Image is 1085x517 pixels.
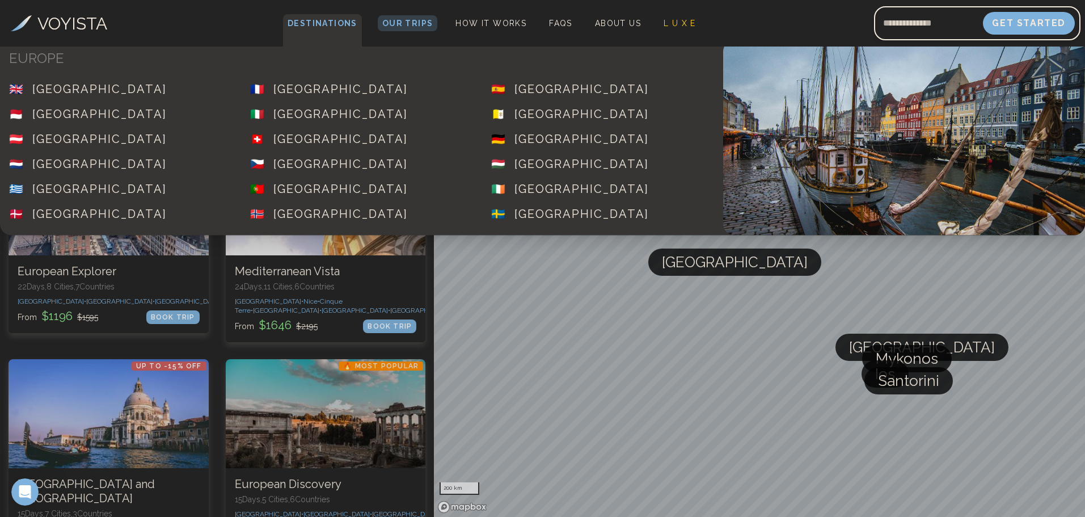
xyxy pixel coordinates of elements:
div: [GEOGRAPHIC_DATA] [273,156,408,172]
a: L U X E [659,15,700,31]
a: Mapbox homepage [437,501,487,514]
a: 🇨🇭[GEOGRAPHIC_DATA] [241,127,482,152]
div: 🇵🇹 [250,181,273,197]
div: 🇪🇸 [491,81,514,97]
span: [GEOGRAPHIC_DATA] [662,249,808,276]
h3: Mediterranean Vista [235,264,417,279]
span: Ios [875,360,895,388]
canvas: Map [434,44,1085,517]
div: [GEOGRAPHIC_DATA] [514,131,649,147]
span: [GEOGRAPHIC_DATA] • [322,306,390,314]
a: 🇻🇦[GEOGRAPHIC_DATA] [482,102,723,127]
h3: VOYISTA [37,11,107,36]
a: 🇳🇴[GEOGRAPHIC_DATA] [241,201,482,226]
div: 🇳🇴 [250,206,273,222]
div: [GEOGRAPHIC_DATA] [514,181,649,197]
a: Mediterranean VistaUp to -15% OFFMediterranean Vista24Days,11 Cities,6Countries[GEOGRAPHIC_DATA]•... [226,146,426,342]
div: 🇩🇪 [491,131,514,147]
a: 🇮🇹[GEOGRAPHIC_DATA] [241,102,482,127]
a: 🇭🇺[GEOGRAPHIC_DATA] [482,152,723,176]
div: 🇬🇷 [9,181,32,197]
div: [GEOGRAPHIC_DATA] [514,81,649,97]
a: 🇫🇷[GEOGRAPHIC_DATA] [241,77,482,102]
p: From [18,308,98,324]
a: How It Works [451,15,531,31]
div: [GEOGRAPHIC_DATA] [273,131,408,147]
div: 🇨🇭 [250,131,273,147]
div: 🇮🇹 [250,106,273,122]
a: FAQs [544,15,577,31]
span: $ 1646 [256,318,294,332]
div: 200 km [440,482,479,495]
div: [GEOGRAPHIC_DATA] [273,81,408,97]
span: How It Works [455,19,526,28]
h4: EUROPE [9,49,714,68]
span: L U X E [664,19,696,28]
img: Country Cover [723,40,1085,236]
span: $ 1595 [77,313,98,322]
a: European Explorer🔥 Most PopularEuropean Explorer22Days,8 Cities,7Countries[GEOGRAPHIC_DATA]•[GEOG... [9,146,209,333]
div: [GEOGRAPHIC_DATA] [32,131,167,147]
span: [GEOGRAPHIC_DATA] • [18,297,86,305]
div: [GEOGRAPHIC_DATA] [32,106,167,122]
img: Voyista Logo [11,15,32,31]
div: 🇬🇧 [9,81,32,97]
a: 🇨🇿[GEOGRAPHIC_DATA] [241,152,482,176]
a: 🇵🇹[GEOGRAPHIC_DATA] [241,176,482,201]
span: $ 1196 [39,309,75,323]
div: 🇲🇨 [9,106,32,122]
span: $ 2195 [296,322,318,331]
div: [GEOGRAPHIC_DATA] [32,181,167,197]
p: Up to -15% OFF [132,362,206,371]
a: 🇩🇪[GEOGRAPHIC_DATA] [482,127,723,152]
span: [GEOGRAPHIC_DATA] [849,334,995,361]
div: BOOK TRIP [146,310,200,324]
h3: European Explorer [18,264,200,279]
span: Mykonos [876,345,938,372]
p: 24 Days, 11 Cities, 6 Countr ies [235,281,417,292]
a: 🇮🇪[GEOGRAPHIC_DATA] [482,176,723,201]
p: From [235,317,318,333]
div: 🇫🇷 [250,81,273,97]
span: [GEOGRAPHIC_DATA] • [253,306,322,314]
span: [GEOGRAPHIC_DATA] • [86,297,155,305]
div: [GEOGRAPHIC_DATA] [273,106,408,122]
div: 🇮🇪 [491,181,514,197]
span: Nice • [303,297,320,305]
span: [GEOGRAPHIC_DATA] • [235,297,303,305]
span: Santorini [878,367,939,394]
div: 🇩🇰 [9,206,32,222]
div: [GEOGRAPHIC_DATA] [273,181,408,197]
p: 22 Days, 8 Cities, 7 Countr ies [18,281,200,292]
span: Destinations [283,14,362,48]
span: [GEOGRAPHIC_DATA] • [155,297,223,305]
span: About Us [595,19,641,28]
div: [GEOGRAPHIC_DATA] [514,206,649,222]
h3: European Discovery [235,477,417,491]
span: FAQs [549,19,572,28]
a: VOYISTA [11,11,107,36]
div: [GEOGRAPHIC_DATA] [514,156,649,172]
span: [GEOGRAPHIC_DATA] • [390,306,459,314]
div: 🇦🇹 [9,131,32,147]
div: [GEOGRAPHIC_DATA] [32,81,167,97]
a: Our Trips [378,15,438,31]
div: [GEOGRAPHIC_DATA] [273,206,408,222]
input: Email address [874,10,983,37]
div: BOOK TRIP [363,320,416,333]
p: 15 Days, 5 Cities, 6 Countr ies [235,494,417,505]
p: 🔥 Most Popular [339,362,423,371]
div: [GEOGRAPHIC_DATA] [32,206,167,222]
div: 🇨🇿 [250,156,273,172]
div: 🇭🇺 [491,156,514,172]
a: 🇪🇸[GEOGRAPHIC_DATA] [482,77,723,102]
a: About Us [590,15,645,31]
h3: [GEOGRAPHIC_DATA] and [GEOGRAPHIC_DATA] [18,477,200,506]
button: Get Started [983,12,1075,35]
div: 🇸🇪 [491,206,514,222]
div: 🇳🇱 [9,156,32,172]
div: [GEOGRAPHIC_DATA] [32,156,167,172]
span: Our Trips [382,19,433,28]
a: 🇸🇪[GEOGRAPHIC_DATA] [482,201,723,226]
div: 🇻🇦 [491,106,514,122]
